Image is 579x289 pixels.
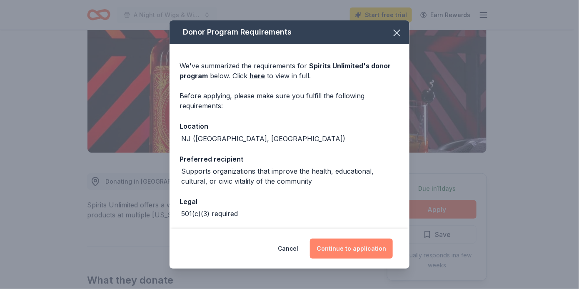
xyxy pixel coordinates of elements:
[180,154,399,164] div: Preferred recipient
[181,166,399,186] div: Supports organizations that improve the health, educational, cultural, or civic vitality of the c...
[181,134,345,144] div: NJ ([GEOGRAPHIC_DATA], [GEOGRAPHIC_DATA])
[278,239,298,259] button: Cancel
[180,61,399,81] div: We've summarized the requirements for below. Click to view in full.
[250,71,265,81] a: here
[180,91,399,111] div: Before applying, please make sure you fulfill the following requirements:
[310,239,393,259] button: Continue to application
[170,20,409,44] div: Donor Program Requirements
[181,209,238,219] div: 501(c)(3) required
[180,121,399,132] div: Location
[180,196,399,207] div: Legal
